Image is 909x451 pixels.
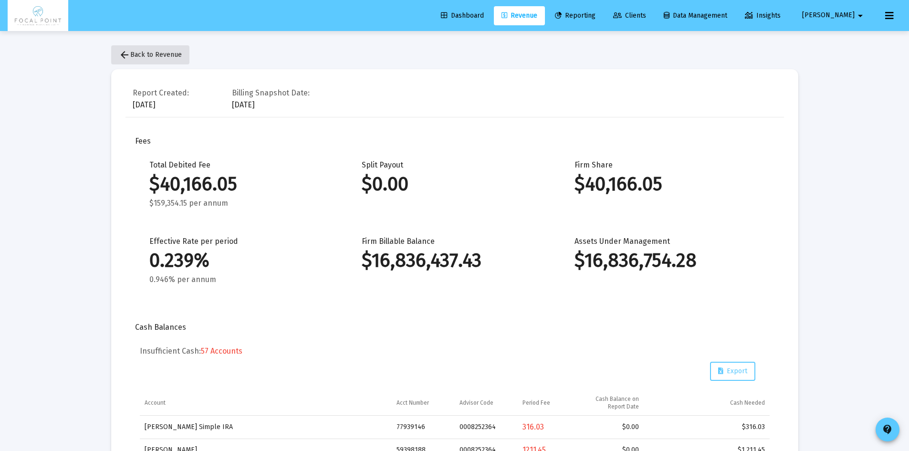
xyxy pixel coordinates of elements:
[581,390,644,416] td: Column Cash Balance on Report Date
[502,11,537,20] span: Revenue
[140,346,770,356] h5: Insufficient Cash:
[392,416,455,439] td: 77939146
[232,88,310,98] div: Billing Snapshot Date:
[149,256,334,265] div: 0.239%
[460,399,493,407] div: Advisor Code
[522,422,576,432] div: 316.03
[119,51,182,59] span: Back to Revenue
[656,6,735,25] a: Data Management
[362,160,546,208] div: Split Payout
[119,49,130,61] mat-icon: arrow_back
[575,256,759,265] div: $16,836,754.28
[392,390,455,416] td: Column Acct Number
[585,422,639,432] div: $0.00
[149,275,334,284] div: 0.946% per annum
[745,11,781,20] span: Insights
[111,45,189,64] button: Back to Revenue
[149,199,334,208] div: $159,354.15 per annum
[133,86,189,110] div: [DATE]
[455,390,518,416] td: Column Advisor Code
[613,11,646,20] span: Clients
[140,390,392,416] td: Column Account
[791,6,878,25] button: [PERSON_NAME]
[575,160,759,208] div: Firm Share
[737,6,788,25] a: Insights
[455,416,518,439] td: 0008252364
[232,86,310,110] div: [DATE]
[518,390,581,416] td: Column Period Fee
[135,136,774,146] div: Fees
[802,11,855,20] span: [PERSON_NAME]
[149,179,334,189] div: $40,166.05
[149,160,334,208] div: Total Debited Fee
[15,6,61,25] img: Dashboard
[362,179,546,189] div: $0.00
[494,6,545,25] a: Revenue
[575,237,759,284] div: Assets Under Management
[135,323,774,332] div: Cash Balances
[522,399,550,407] div: Period Fee
[606,6,654,25] a: Clients
[575,179,759,189] div: $40,166.05
[397,399,429,407] div: Acct Number
[201,346,242,356] span: 57 Accounts
[433,6,491,25] a: Dashboard
[644,390,770,416] td: Column Cash Needed
[133,88,189,98] div: Report Created:
[145,399,166,407] div: Account
[149,237,334,284] div: Effective Rate per period
[730,399,765,407] div: Cash Needed
[664,11,727,20] span: Data Management
[362,237,546,284] div: Firm Billable Balance
[648,422,765,432] div: $316.03
[718,367,747,375] span: Export
[882,424,893,435] mat-icon: contact_support
[441,11,484,20] span: Dashboard
[362,256,546,265] div: $16,836,437.43
[710,362,755,381] button: Export
[140,416,392,439] td: [PERSON_NAME] Simple IRA
[855,6,866,25] mat-icon: arrow_drop_down
[555,11,596,20] span: Reporting
[585,395,639,410] div: Cash Balance on Report Date
[547,6,603,25] a: Reporting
